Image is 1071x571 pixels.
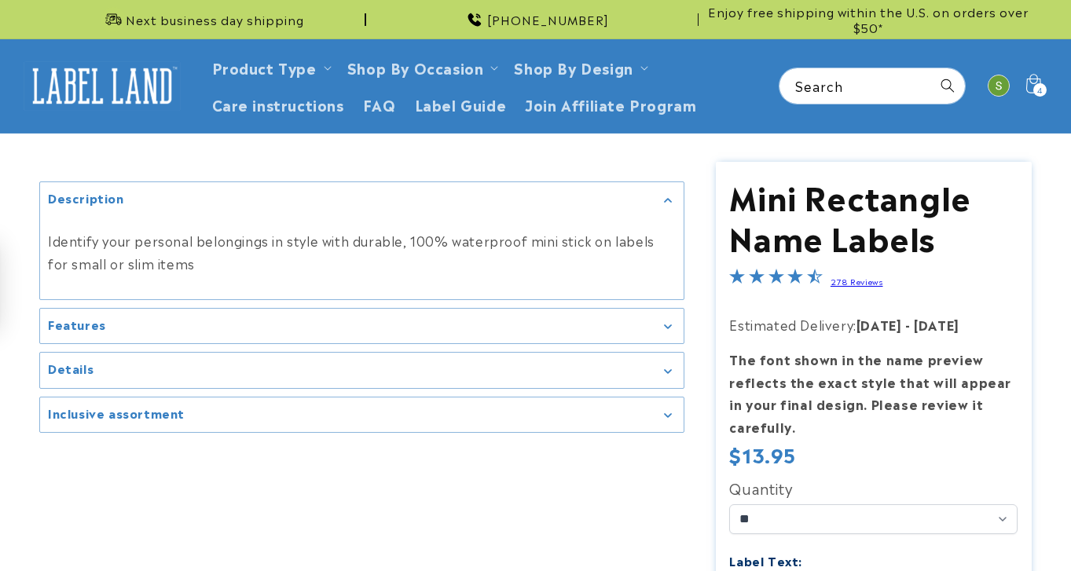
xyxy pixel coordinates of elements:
[729,442,796,467] span: $13.95
[514,57,633,78] a: Shop By Design
[24,61,181,110] img: Label Land
[40,353,684,388] summary: Details
[705,4,1032,35] span: Enjoy free shipping within the U.S. on orders over $50*
[48,229,676,275] p: Identify your personal belongings in style with durable, 100% waterproof mini stick on labels for...
[39,181,684,434] media-gallery: Gallery Viewer
[905,315,911,334] strong: -
[729,350,1011,436] strong: The font shown in the name preview reflects the exact style that will appear in your final design...
[930,68,965,103] button: Search
[212,95,344,113] span: Care instructions
[1037,83,1043,97] span: 4
[40,309,684,344] summary: Features
[515,86,706,123] a: Join Affiliate Program
[212,57,317,78] a: Product Type
[347,58,484,76] span: Shop By Occasion
[729,475,1018,500] label: Quantity
[126,12,304,27] span: Next business day shipping
[729,270,822,289] span: 4.7-star overall rating
[525,95,696,113] span: Join Affiliate Program
[40,182,684,218] summary: Description
[487,12,609,27] span: [PHONE_NUMBER]
[831,276,883,287] a: 278 Reviews
[40,397,684,433] summary: Inclusive assortment
[48,190,124,206] h2: Description
[729,313,1018,336] p: Estimated Delivery:
[48,361,94,376] h2: Details
[203,49,338,86] summary: Product Type
[914,315,959,334] strong: [DATE]
[338,49,505,86] summary: Shop By Occasion
[729,175,1018,257] h1: Mini Rectangle Name Labels
[48,317,106,332] h2: Features
[48,405,185,421] h2: Inclusive assortment
[741,497,1055,555] iframe: Gorgias Floating Chat
[203,86,354,123] a: Care instructions
[18,56,187,116] a: Label Land
[504,49,654,86] summary: Shop By Design
[405,86,516,123] a: Label Guide
[856,315,902,334] strong: [DATE]
[363,95,396,113] span: FAQ
[415,95,507,113] span: Label Guide
[729,551,802,569] label: Label Text:
[354,86,405,123] a: FAQ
